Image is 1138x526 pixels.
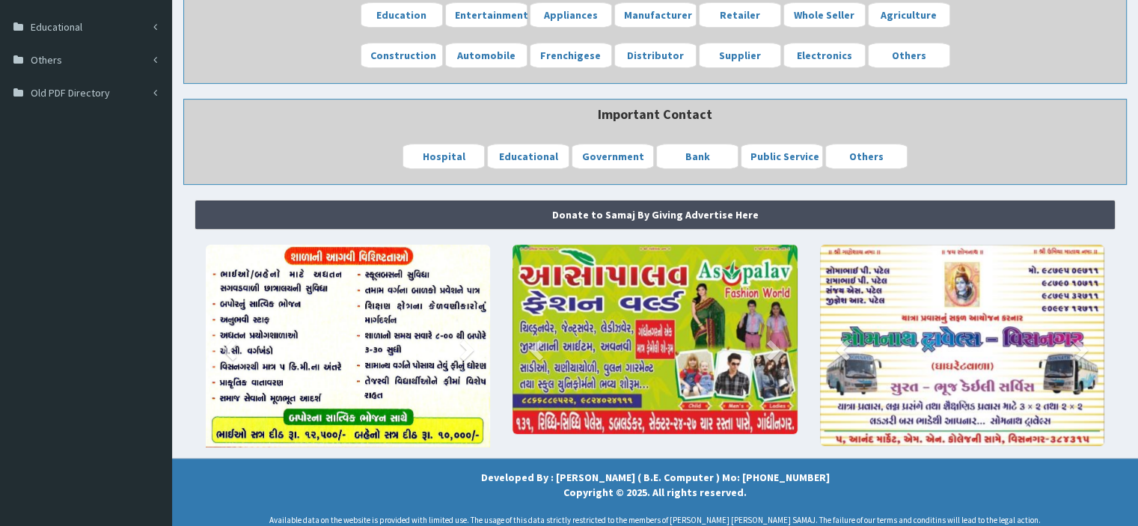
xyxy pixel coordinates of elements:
a: Bank [656,144,738,169]
img: image [513,245,797,434]
b: Hospital [423,150,465,163]
b: Construction [370,49,436,62]
a: Appliances [530,2,612,28]
b: Frenchigese [540,49,601,62]
a: Retailer [699,2,781,28]
b: Automobile [457,49,516,62]
a: Electronics [783,43,866,68]
strong: Developed By : [PERSON_NAME] ( B.E. Computer ) Mo: [PHONE_NUMBER] Copyright © 2025. All rights re... [481,471,830,499]
b: Others [849,150,884,163]
b: Others [892,49,926,62]
strong: Donate to Samaj By Giving Advertise Here [552,208,759,221]
b: Supplier [719,49,761,62]
a: Educational [487,144,569,169]
a: Frenchigese [530,43,612,68]
a: Construction [361,43,443,68]
b: Educational [499,150,558,163]
a: Others [825,144,908,169]
a: Whole Seller [783,2,866,28]
a: Entertainment [445,2,527,28]
b: Electronics [797,49,852,62]
span: Old PDF Directory [31,86,110,100]
b: Retailer [720,8,760,22]
b: Education [376,8,426,22]
b: Agriculture [881,8,937,22]
b: Important Contact [598,105,712,123]
span: Others [31,53,62,67]
span: Educational [31,20,82,34]
a: Education [361,2,443,28]
b: Manufacturer [624,8,692,22]
b: Public Service [750,150,819,163]
b: Appliances [544,8,598,22]
b: Distributor [627,49,684,62]
a: Government [572,144,654,169]
a: Hospital [403,144,485,169]
img: image [820,245,1104,445]
a: Agriculture [868,2,950,28]
a: Automobile [445,43,527,68]
a: Others [868,43,950,68]
b: Whole Seller [794,8,854,22]
a: Manufacturer [614,2,697,28]
b: Government [582,150,644,163]
a: Public Service [741,144,823,169]
img: image [206,245,490,486]
a: Supplier [699,43,781,68]
b: Entertainment [455,8,528,22]
b: Bank [685,150,710,163]
a: Distributor [614,43,697,68]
